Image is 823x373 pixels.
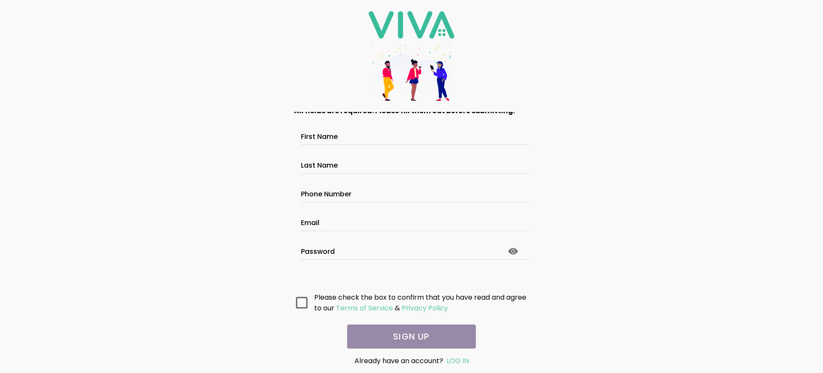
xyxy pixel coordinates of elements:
[402,303,448,313] ion-text: Privacy Policy
[336,303,393,313] ion-text: Terms of Service
[312,290,532,316] ion-col: Please check the box to confirm that you have read and agree to our &
[311,355,512,366] div: Already have an account?
[294,106,515,116] strong: All fields are required. Please fill them out before submitting.
[447,356,469,366] a: LOG IN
